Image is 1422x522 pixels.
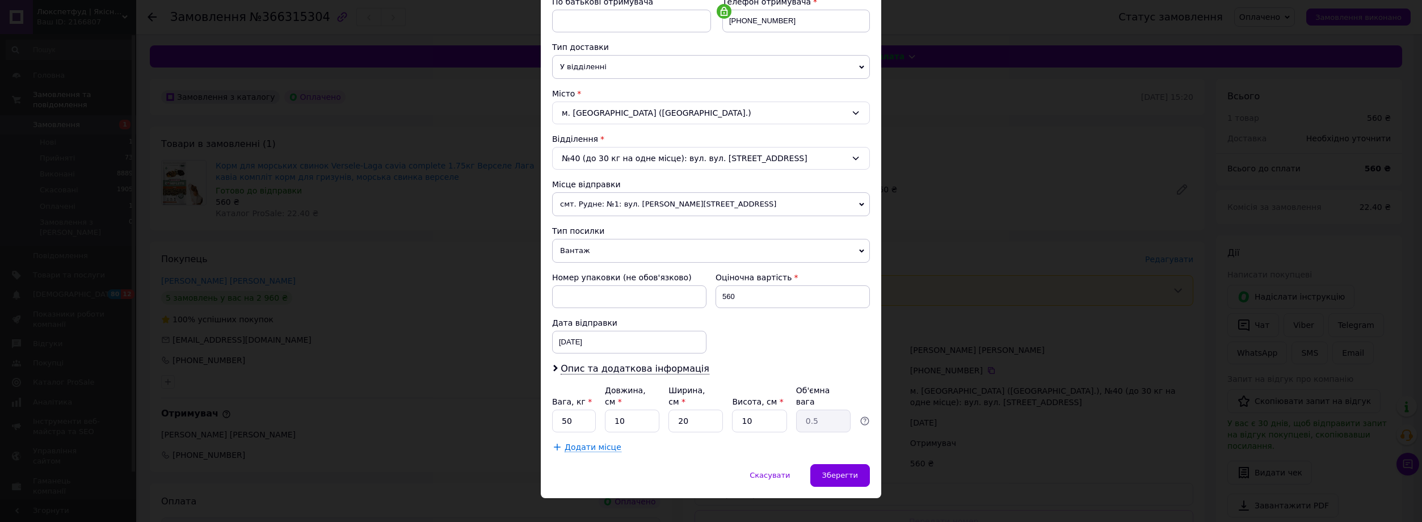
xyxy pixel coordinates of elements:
[552,272,706,283] div: Номер упаковки (не обов'язково)
[552,239,870,263] span: Вантаж
[552,192,870,216] span: смт. Рудне: №1: вул. [PERSON_NAME][STREET_ADDRESS]
[565,443,621,452] span: Додати місце
[716,272,870,283] div: Оціночна вартість
[822,471,858,479] span: Зберегти
[552,180,621,189] span: Місце відправки
[722,10,870,32] input: +380
[552,317,706,329] div: Дата відправки
[552,133,870,145] div: Відділення
[750,471,790,479] span: Скасувати
[732,397,783,406] label: Висота, см
[552,88,870,99] div: Місто
[561,363,709,374] span: Опис та додаткова інформація
[552,147,870,170] div: №40 (до 30 кг на одне місце): вул. вул. [STREET_ADDRESS]
[552,397,592,406] label: Вага, кг
[605,386,646,406] label: Довжина, см
[552,43,609,52] span: Тип доставки
[552,55,870,79] span: У відділенні
[552,226,604,235] span: Тип посилки
[796,385,851,407] div: Об'ємна вага
[552,102,870,124] div: м. [GEOGRAPHIC_DATA] ([GEOGRAPHIC_DATA].)
[668,386,705,406] label: Ширина, см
